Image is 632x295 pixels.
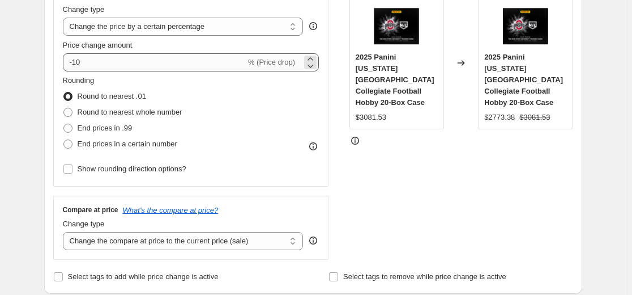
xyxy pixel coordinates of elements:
span: Price change amount [63,41,133,49]
img: 2025PaniniOhioStateUniversityCollegiateFootballHobbyBox1_80x.png [374,3,419,48]
span: Round to nearest whole number [78,108,182,116]
img: 2025PaniniOhioStateUniversityCollegiateFootballHobbyBox1_80x.png [503,3,548,48]
span: Rounding [63,76,95,85]
div: $3081.53 [356,112,386,123]
span: Change type [63,220,105,228]
div: $2773.38 [484,112,515,123]
span: % (Price drop) [248,58,295,66]
span: Select tags to remove while price change is active [343,272,506,281]
span: Change type [63,5,105,14]
span: 2025 Panini [US_STATE][GEOGRAPHIC_DATA] Collegiate Football Hobby 20-Box Case [356,53,434,107]
span: Select tags to add while price change is active [68,272,219,281]
h3: Compare at price [63,205,118,214]
span: End prices in a certain number [78,140,177,148]
div: help [308,20,319,32]
span: Show rounding direction options? [78,165,186,173]
span: 2025 Panini [US_STATE][GEOGRAPHIC_DATA] Collegiate Football Hobby 20-Box Case [484,53,563,107]
input: -15 [63,53,246,71]
span: End prices in .99 [78,124,133,132]
div: help [308,235,319,246]
button: What's the compare at price? [123,206,219,214]
strike: $3081.53 [519,112,550,123]
span: Round to nearest .01 [78,92,146,100]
